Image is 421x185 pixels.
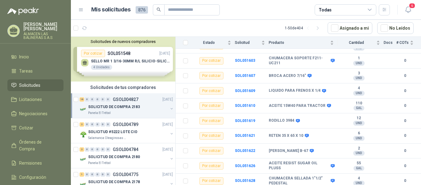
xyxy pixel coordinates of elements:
div: 0 [106,172,110,177]
div: Todas [319,6,332,13]
div: 0 [95,172,100,177]
a: SOL051609 [235,89,255,93]
div: 0 [100,97,105,102]
span: Solicitud [235,40,260,45]
p: Panela El Trébol [88,161,111,166]
div: 0 [90,147,95,152]
button: No Leídos [377,22,414,34]
div: Solicitudes de tus compradores [71,82,175,93]
div: 0 [95,97,100,102]
div: GAL [354,166,364,171]
a: Cotizar [7,122,63,134]
p: [DATE] [162,122,173,128]
th: Estado [192,37,235,49]
b: CHUMACERA SOPORTE F211-UC211 [269,56,329,65]
b: 3 [337,71,380,76]
div: 1 [80,172,84,177]
div: 0 [100,147,105,152]
img: Company Logo [80,156,87,163]
div: Por cotizar [199,117,223,124]
div: 0 [100,172,105,177]
p: GSOL004789 [113,122,138,127]
b: 0 [396,58,414,64]
b: 6 [337,131,380,136]
span: Configuración [19,174,46,181]
b: SOL051603 [235,58,255,63]
p: Panela El Trébol [88,111,111,116]
b: ACEITE RESIST SUGAR OIL PLUSS [269,161,329,170]
b: 1 [337,56,380,61]
div: 0 [106,122,110,127]
b: SOL051621 [235,133,255,138]
p: SOLICITUD DE COMPRA 2183 [88,104,140,110]
a: SOL051628 [235,179,255,183]
b: 4 [337,86,380,91]
p: SOLICITUD DE COMPRA 2178 [88,179,140,185]
th: # COTs [396,37,421,49]
div: 0 [106,97,110,102]
b: 0 [396,178,414,184]
button: Solicitudes de nuevos compradores [73,39,173,44]
b: 55 [337,161,380,166]
span: search [157,7,161,12]
b: 4 [337,176,380,181]
div: Por cotizar [199,177,223,185]
b: 0 [396,148,414,154]
b: 0 [396,88,414,94]
a: SOL051607 [235,74,255,78]
th: Docs [384,37,396,49]
a: Inicio [7,51,63,63]
div: Por cotizar [199,87,223,95]
div: 0 [90,97,95,102]
div: UND [353,61,365,66]
img: Logo peakr [7,7,39,15]
button: Asignado a mi [328,22,372,34]
p: ALMACEN LAS BALINERAS S.A.S [23,32,63,40]
div: Por cotizar [199,102,223,110]
span: Inicio [19,53,29,60]
img: Company Logo [80,131,87,138]
div: 0 [90,122,95,127]
a: SOL051622 [235,149,255,153]
div: Por cotizar [199,162,223,170]
p: GSOL004784 [113,147,138,152]
span: Cotizar [19,124,33,131]
span: Remisiones [19,160,42,166]
b: BROCA ACERO 7/16" [269,74,306,78]
div: GAL [354,106,364,111]
b: 0 [396,163,414,169]
b: 0 [396,133,414,139]
div: UND [353,91,365,96]
a: Tareas [7,65,63,77]
th: Cantidad [337,37,384,49]
div: 2 [80,122,84,127]
div: UND [353,136,365,141]
span: Órdenes de Compra [19,139,58,152]
h1: Mis solicitudes [91,5,131,14]
p: [PERSON_NAME] [PERSON_NAME] [23,22,63,31]
span: Estado [192,40,226,45]
div: 1 - 50 de 404 [285,23,323,33]
span: Solicitudes [19,82,40,89]
b: 0 [396,118,414,124]
a: Configuración [7,171,63,183]
span: Cantidad [337,40,375,45]
p: GSOL004827 [113,97,138,102]
p: [DATE] [162,172,173,178]
a: Solicitudes [7,79,63,91]
div: 2 [80,147,84,152]
img: Company Logo [80,106,87,113]
div: 0 [85,172,89,177]
p: [DATE] [162,97,173,103]
div: 0 [100,122,105,127]
b: [PERSON_NAME] B-67 [269,149,308,153]
b: SOL051626 [235,164,255,168]
button: 6 [403,4,414,15]
b: LIQUIDO PARA FRENOS X 1/4 [269,88,321,93]
a: Remisiones [7,157,63,169]
span: Negociaciones [19,110,47,117]
b: SOL051619 [235,119,255,123]
div: Por cotizar [199,72,223,79]
div: Por cotizar [199,147,223,154]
